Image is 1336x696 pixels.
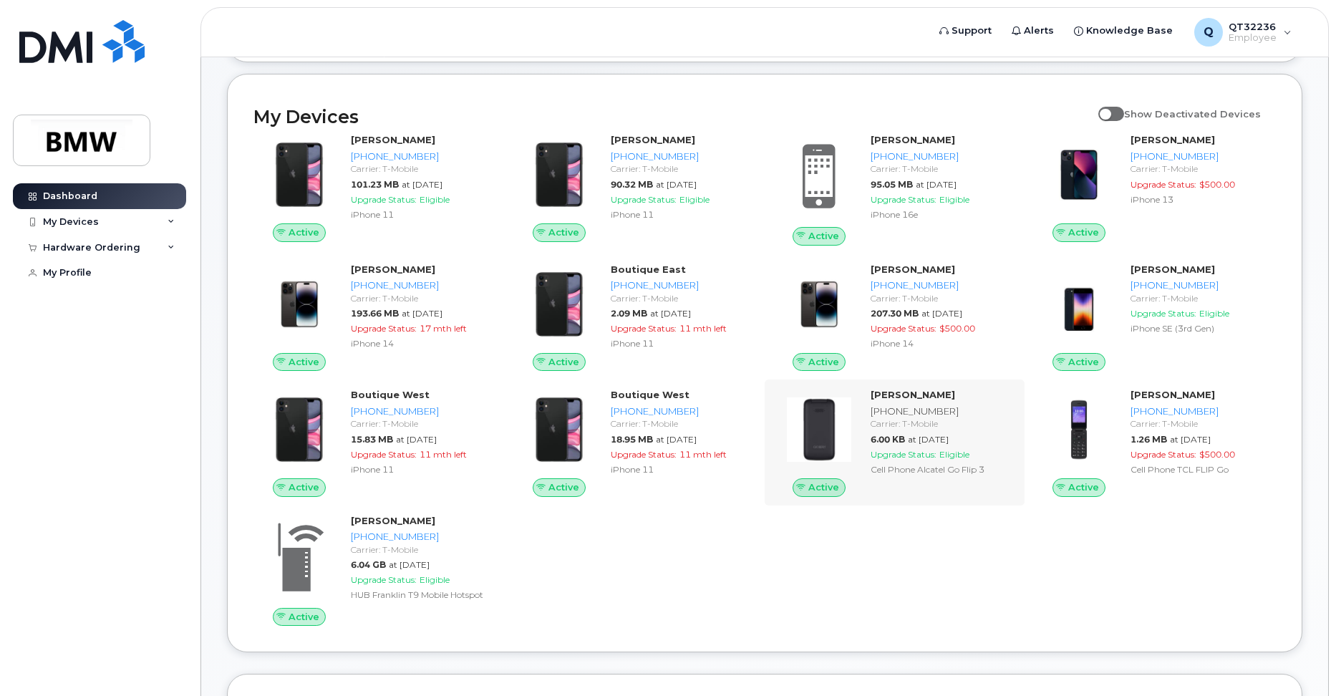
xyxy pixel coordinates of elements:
[679,449,727,460] span: 11 mth left
[1086,24,1173,38] span: Knowledge Base
[1131,322,1270,334] div: iPhone SE (3rd Gen)
[611,434,653,445] span: 18.95 MB
[1131,264,1215,275] strong: [PERSON_NAME]
[1131,308,1196,319] span: Upgrade Status:
[351,449,417,460] span: Upgrade Status:
[656,179,697,190] span: at [DATE]
[611,194,677,205] span: Upgrade Status:
[871,194,936,205] span: Upgrade Status:
[1229,32,1277,44] span: Employee
[1131,449,1196,460] span: Upgrade Status:
[351,337,490,349] div: iPhone 14
[265,395,334,464] img: iPhone_11.jpg
[1068,355,1099,369] span: Active
[525,140,594,209] img: iPhone_11.jpg
[871,150,1010,163] div: [PHONE_NUMBER]
[253,263,496,372] a: Active[PERSON_NAME][PHONE_NUMBER]Carrier: T-Mobile193.66 MBat [DATE]Upgrade Status:17 mth leftiPh...
[871,179,913,190] span: 95.05 MB
[871,279,1010,292] div: [PHONE_NUMBER]
[1184,18,1302,47] div: QT32236
[1229,21,1277,32] span: QT32236
[611,405,750,418] div: [PHONE_NUMBER]
[513,388,756,497] a: ActiveBoutique West[PHONE_NUMBER]Carrier: T-Mobile18.95 MBat [DATE]Upgrade Status:11 mth leftiPho...
[808,229,839,243] span: Active
[1131,434,1167,445] span: 1.26 MB
[939,449,969,460] span: Eligible
[656,434,697,445] span: at [DATE]
[1068,226,1099,239] span: Active
[548,226,579,239] span: Active
[396,434,437,445] span: at [DATE]
[611,208,750,221] div: iPhone 11
[871,417,1010,430] div: Carrier: T-Mobile
[289,226,319,239] span: Active
[679,323,727,334] span: 11 mth left
[265,270,334,339] img: image20231002-3703462-njx0qo.jpeg
[1170,434,1211,445] span: at [DATE]
[871,264,955,275] strong: [PERSON_NAME]
[351,589,490,601] div: HUB Franklin T9 Mobile Hotspot
[351,417,490,430] div: Carrier: T-Mobile
[1204,24,1214,41] span: Q
[402,308,442,319] span: at [DATE]
[289,610,319,624] span: Active
[611,389,689,400] strong: Boutique West
[611,337,750,349] div: iPhone 11
[1131,417,1270,430] div: Carrier: T-Mobile
[289,355,319,369] span: Active
[351,559,386,570] span: 6.04 GB
[611,323,677,334] span: Upgrade Status:
[1131,179,1196,190] span: Upgrade Status:
[351,264,435,275] strong: [PERSON_NAME]
[611,279,750,292] div: [PHONE_NUMBER]
[351,389,430,400] strong: Boutique West
[1045,395,1113,464] img: TCL-FLIP-Go-Midnight-Blue-frontimage.png
[908,434,949,445] span: at [DATE]
[952,24,992,38] span: Support
[611,179,653,190] span: 90.32 MB
[351,134,435,145] strong: [PERSON_NAME]
[871,389,955,400] strong: [PERSON_NAME]
[351,574,417,585] span: Upgrade Status:
[1131,134,1215,145] strong: [PERSON_NAME]
[871,337,1010,349] div: iPhone 14
[871,292,1010,304] div: Carrier: T-Mobile
[1068,480,1099,494] span: Active
[351,279,490,292] div: [PHONE_NUMBER]
[548,355,579,369] span: Active
[253,514,496,626] a: Active[PERSON_NAME][PHONE_NUMBER]Carrier: T-Mobile6.04 GBat [DATE]Upgrade Status:EligibleHUB Fran...
[1131,193,1270,206] div: iPhone 13
[1045,270,1113,339] img: image20231002-3703462-1angbar.jpeg
[773,263,1016,372] a: Active[PERSON_NAME][PHONE_NUMBER]Carrier: T-Mobile207.30 MBat [DATE]Upgrade Status:$500.00iPhone 14
[420,574,450,585] span: Eligible
[420,194,450,205] span: Eligible
[611,264,686,275] strong: Boutique East
[1098,100,1110,112] input: Show Deactivated Devices
[402,179,442,190] span: at [DATE]
[611,308,647,319] span: 2.09 MB
[611,449,677,460] span: Upgrade Status:
[1002,16,1064,45] a: Alerts
[1131,405,1270,418] div: [PHONE_NUMBER]
[420,449,467,460] span: 11 mth left
[921,308,962,319] span: at [DATE]
[525,395,594,464] img: iPhone_11.jpg
[871,308,919,319] span: 207.30 MB
[1199,449,1235,460] span: $500.00
[611,134,695,145] strong: [PERSON_NAME]
[351,543,490,556] div: Carrier: T-Mobile
[351,194,417,205] span: Upgrade Status:
[871,134,955,145] strong: [PERSON_NAME]
[351,179,399,190] span: 101.23 MB
[773,388,1016,497] a: Active[PERSON_NAME][PHONE_NUMBER]Carrier: T-Mobile6.00 KBat [DATE]Upgrade Status:EligibleCell Pho...
[351,163,490,175] div: Carrier: T-Mobile
[389,559,430,570] span: at [DATE]
[351,405,490,418] div: [PHONE_NUMBER]
[351,463,490,475] div: iPhone 11
[929,16,1002,45] a: Support
[1064,16,1183,45] a: Knowledge Base
[253,388,496,497] a: ActiveBoutique West[PHONE_NUMBER]Carrier: T-Mobile15.83 MBat [DATE]Upgrade Status:11 mth leftiPho...
[525,270,594,339] img: iPhone_11.jpg
[916,179,957,190] span: at [DATE]
[1033,133,1276,242] a: Active[PERSON_NAME][PHONE_NUMBER]Carrier: T-MobileUpgrade Status:$500.00iPhone 13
